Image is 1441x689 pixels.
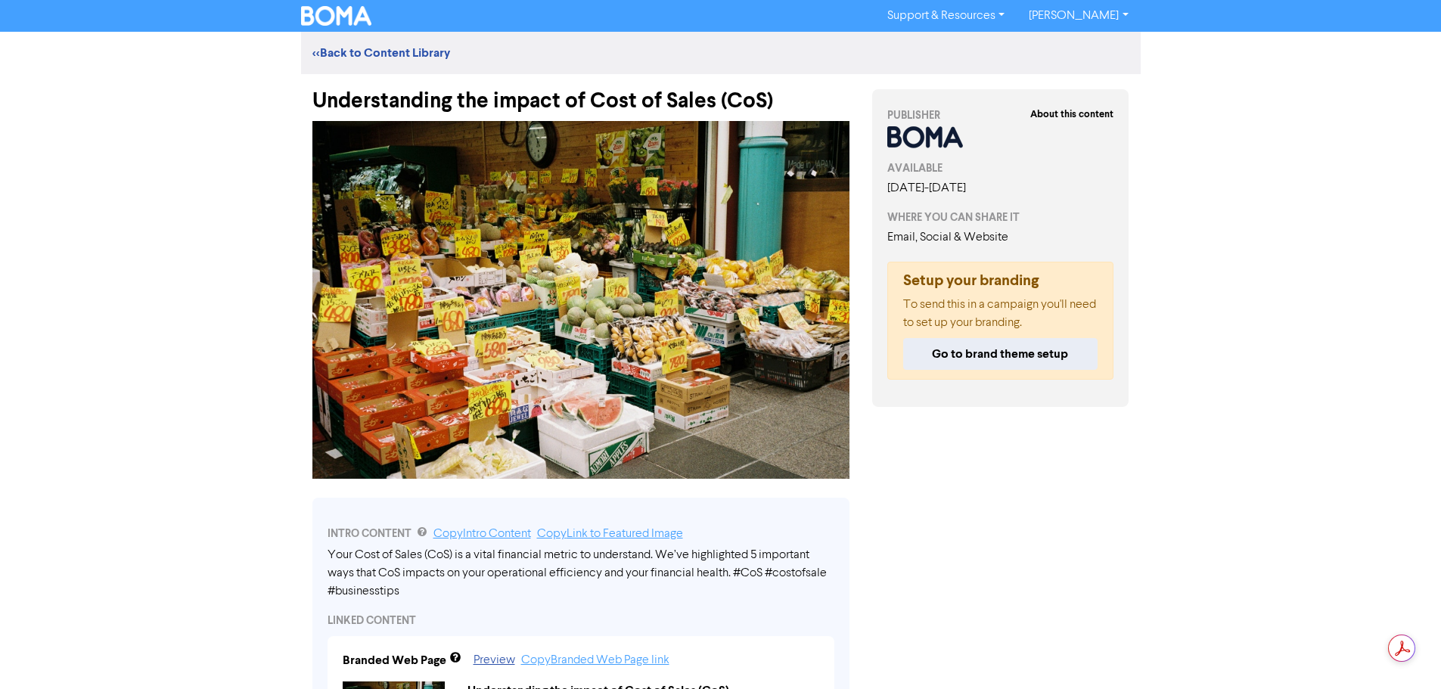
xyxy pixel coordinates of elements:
[903,296,1098,332] p: To send this in a campaign you'll need to set up your branding.
[887,179,1114,197] div: [DATE] - [DATE]
[1017,4,1140,28] a: [PERSON_NAME]
[328,546,834,601] div: Your Cost of Sales (CoS) is a vital financial metric to understand. We’ve highlighted 5 important...
[537,528,683,540] a: Copy Link to Featured Image
[474,654,515,666] a: Preview
[1030,108,1113,120] strong: About this content
[887,209,1114,225] div: WHERE YOU CAN SHARE IT
[887,228,1114,247] div: Email, Social & Website
[903,272,1098,290] h5: Setup your branding
[903,338,1098,370] button: Go to brand theme setup
[887,160,1114,176] div: AVAILABLE
[343,651,446,669] div: Branded Web Page
[312,45,450,61] a: <<Back to Content Library
[433,528,531,540] a: Copy Intro Content
[887,107,1114,123] div: PUBLISHER
[521,654,669,666] a: Copy Branded Web Page link
[875,4,1017,28] a: Support & Resources
[328,525,834,543] div: INTRO CONTENT
[328,613,834,628] div: LINKED CONTENT
[1251,526,1441,689] iframe: Chat Widget
[312,74,849,113] div: Understanding the impact of Cost of Sales (CoS)
[301,6,372,26] img: BOMA Logo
